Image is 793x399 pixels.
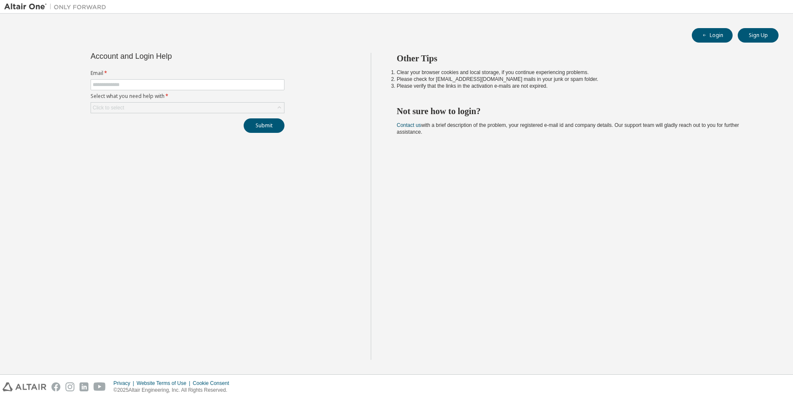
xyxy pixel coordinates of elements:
div: Privacy [114,380,136,387]
img: youtube.svg [94,382,106,391]
img: altair_logo.svg [3,382,46,391]
label: Email [91,70,284,77]
img: linkedin.svg [80,382,88,391]
button: Submit [244,118,284,133]
h2: Not sure how to login? [397,106,763,117]
img: Altair One [4,3,111,11]
img: instagram.svg [65,382,74,391]
button: Sign Up [738,28,779,43]
label: Select what you need help with [91,93,284,100]
div: Cookie Consent [193,380,234,387]
li: Clear your browser cookies and local storage, if you continue experiencing problems. [397,69,763,76]
a: Contact us [397,122,421,128]
button: Login [692,28,733,43]
h2: Other Tips [397,53,763,64]
li: Please check for [EMAIL_ADDRESS][DOMAIN_NAME] mails in your junk or spam folder. [397,76,763,83]
span: with a brief description of the problem, your registered e-mail id and company details. Our suppo... [397,122,739,135]
div: Click to select [91,103,284,113]
li: Please verify that the links in the activation e-mails are not expired. [397,83,763,89]
div: Account and Login Help [91,53,246,60]
p: © 2025 Altair Engineering, Inc. All Rights Reserved. [114,387,234,394]
div: Website Terms of Use [136,380,193,387]
div: Click to select [93,104,124,111]
img: facebook.svg [51,382,60,391]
